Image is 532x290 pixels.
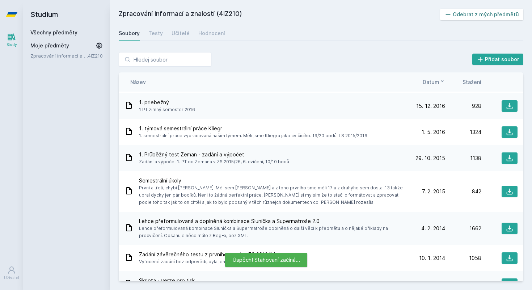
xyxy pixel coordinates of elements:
div: Testy [148,30,163,37]
div: 928 [445,102,481,110]
span: 7. 2. 2015 [422,188,445,195]
span: 29. 10. 2015 [415,155,445,162]
button: Odebrat z mých předmětů [440,9,524,20]
a: Soubory [119,26,140,41]
div: Soubory [119,30,140,37]
button: Přidat soubor [472,54,524,65]
a: Study [1,29,22,51]
span: 1. týmová semestrální práce Kliegr [139,125,367,132]
div: 1324 [445,129,481,136]
div: Study [7,42,17,47]
span: První a třetí, chybí [PERSON_NAME]. Měl sem [PERSON_NAME] a z toho prvního sme měli 17 a z druhýh... [139,184,406,206]
div: Úspěch! Stahovaní začíná… [225,253,307,267]
h2: Zpracování informací a znalostí (4IZ210) [119,9,440,20]
a: Testy [148,26,163,41]
button: Stažení [463,78,481,86]
span: Lehce přeformulovaná a doplněná kombinace Sluníčka a Supermatroše 2.0 [139,218,406,225]
span: Skripta - verze pro tisk [139,277,400,284]
span: 1. Průběžný test Zeman - zadání a výpočet [139,151,289,158]
span: 15. 12. 2016 [416,102,445,110]
span: 4. 2. 2014 [421,225,445,232]
a: Učitelé [172,26,190,41]
div: 842 [445,188,481,195]
div: 1058 [445,255,481,262]
span: Datum [423,78,439,86]
span: Zadání a výpočet 1. PT od Zemana v ZS 2015/26, 6. cvičení, 10/10 bodů [139,158,289,165]
span: 1 PT zimný semester 2016 [139,106,195,113]
input: Hledej soubor [119,52,211,67]
button: Název [130,78,146,86]
a: Všechny předměty [30,29,77,35]
div: 1138 [445,155,481,162]
a: Uživatel [1,262,22,284]
span: Semestrální úkoly [139,177,406,184]
span: 1. 5. 2016 [422,129,445,136]
span: Zadání závěrečného testu z prvního termínu ZS 2013/14 [139,251,285,258]
span: Moje předměty [30,42,69,49]
span: 1. semestrální práce vypracovaná naším týmem. Měli jsme Kliegra jako cvičícího. 19/20 bodů. LS 20... [139,132,367,139]
div: 870 [445,281,481,288]
span: Lehce přeformulovaná kombinace Sluníčka a Supermatroše doplněná o další věci k předmětu a o nějak... [139,225,406,239]
a: Zpracování informací a znalostí [30,52,88,59]
span: Vyfocené zadání bez odpovědí, byla jen jedna skupina pro všechny. [139,258,285,265]
span: 10. 1. 2014 [419,255,445,262]
a: 4IZ210 [88,53,103,59]
div: Učitelé [172,30,190,37]
div: Uživatel [4,275,19,281]
div: 1662 [445,225,481,232]
span: 1. priebežný [139,99,195,106]
div: Hodnocení [198,30,225,37]
button: Datum [423,78,445,86]
a: Hodnocení [198,26,225,41]
span: 29. 12. 2013 [416,281,445,288]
